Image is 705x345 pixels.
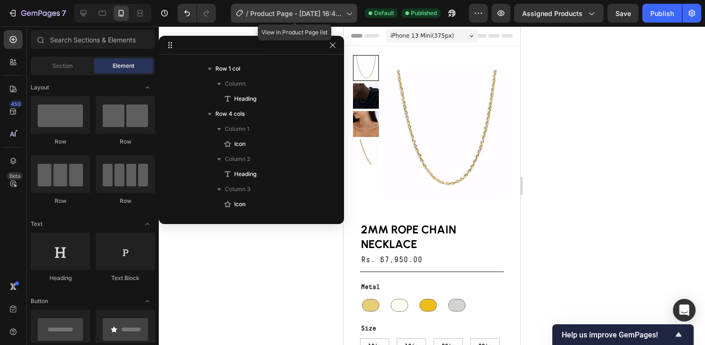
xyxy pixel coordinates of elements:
[178,4,216,23] div: Undo/Redo
[96,274,155,282] div: Text Block
[135,317,148,323] span: 22in
[7,172,23,180] div: Beta
[25,317,38,323] span: 16in
[4,4,70,23] button: 7
[225,185,251,194] span: Column 3
[9,100,23,108] div: 450
[31,197,90,205] div: Row
[140,80,155,95] span: Toggle open
[31,220,42,228] span: Text
[615,9,631,17] span: Save
[215,64,240,73] span: Row 1 col
[225,79,246,88] span: Column
[234,94,256,104] span: Heading
[246,8,248,18] span: /
[98,317,111,323] span: 20in
[234,200,246,209] span: Icon
[31,30,155,49] input: Search Sections & Elements
[215,109,245,119] span: Row 4 cols
[514,4,604,23] button: Assigned Products
[344,26,520,345] iframe: Design area
[650,8,674,18] div: Publish
[31,137,90,146] div: Row
[31,274,90,282] div: Heading
[140,294,155,309] span: Toggle open
[522,8,582,18] span: Assigned Products
[31,297,48,305] span: Button
[562,330,673,339] span: Help us improve GemPages!
[642,4,682,23] button: Publish
[562,329,684,340] button: Show survey - Help us improve GemPages!
[411,9,437,17] span: Published
[234,139,246,149] span: Icon
[250,8,342,18] span: Product Page - [DATE] 16:44:36
[61,317,74,323] span: 18in
[52,62,73,70] span: Section
[225,124,249,134] span: Column 1
[113,62,134,70] span: Element
[62,8,66,19] p: 7
[374,9,394,17] span: Default
[96,137,155,146] div: Row
[225,154,250,164] span: Column 2
[607,4,639,23] button: Save
[234,169,256,179] span: Heading
[140,217,155,232] span: Toggle open
[673,299,696,321] div: Open Intercom Messenger
[31,83,49,92] span: Layout
[96,197,155,205] div: Row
